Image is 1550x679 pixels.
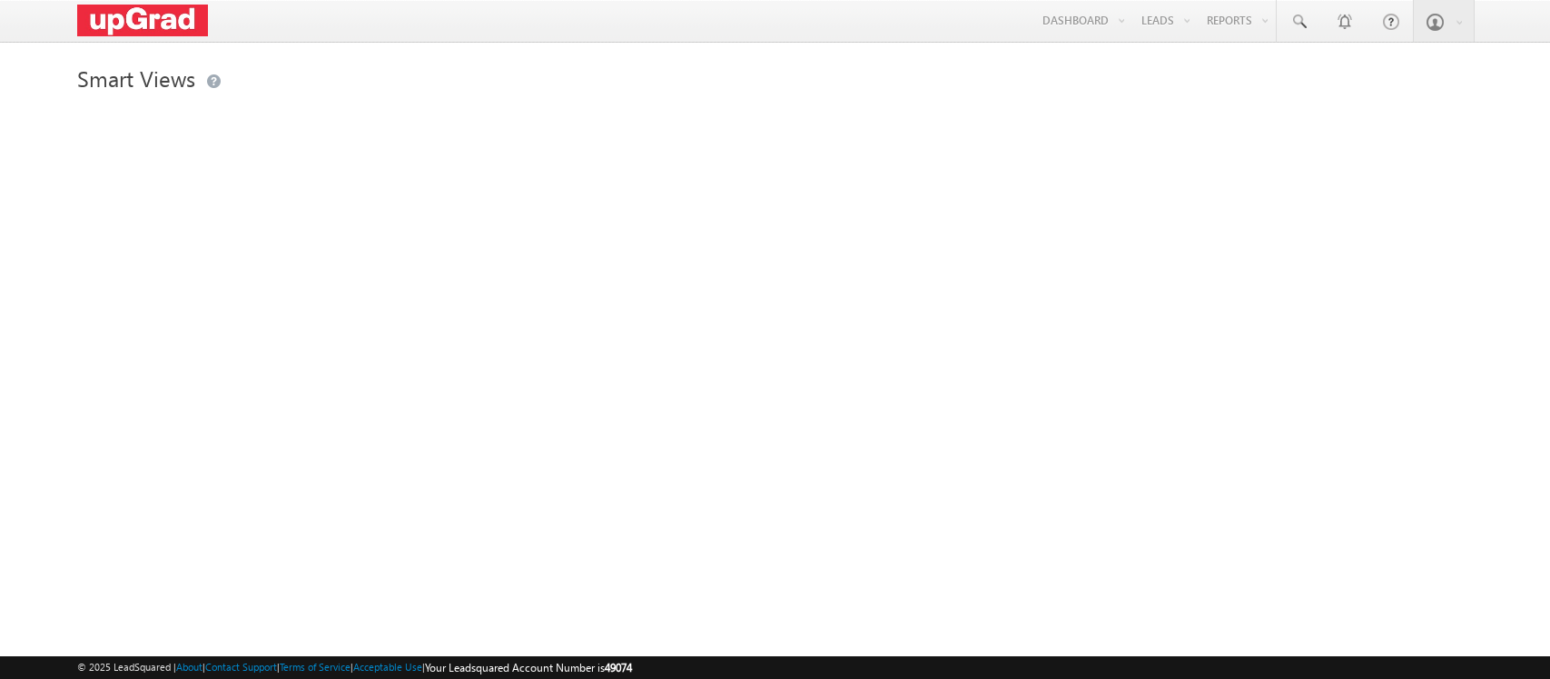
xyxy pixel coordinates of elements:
[205,661,277,673] a: Contact Support
[176,661,202,673] a: About
[77,659,632,676] span: © 2025 LeadSquared | | | | |
[77,5,208,36] img: Custom Logo
[280,661,350,673] a: Terms of Service
[425,661,632,674] span: Your Leadsquared Account Number is
[353,661,422,673] a: Acceptable Use
[77,64,195,93] span: Smart Views
[605,661,632,674] span: 49074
